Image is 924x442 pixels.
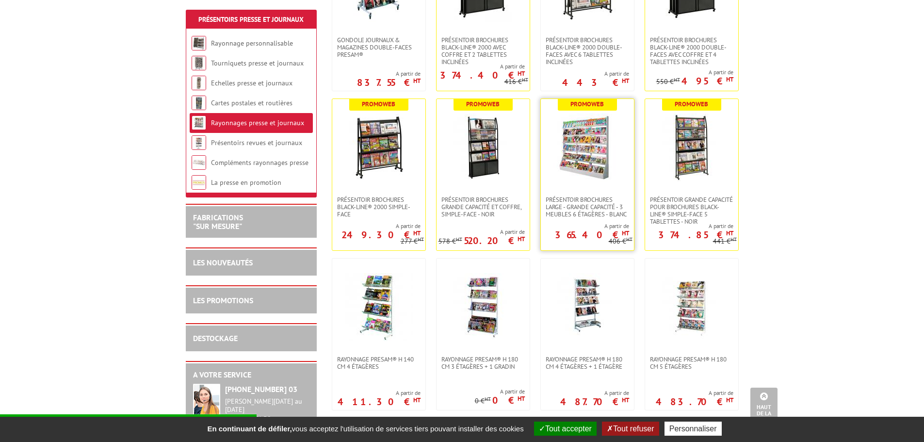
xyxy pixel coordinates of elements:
button: Tout refuser [602,422,659,436]
sup: HT [456,236,462,243]
span: A partir de [560,389,629,397]
sup: HT [518,235,525,243]
span: A partir de [438,228,525,236]
span: Présentoir brochures Black-Line® 2000 double-faces avec coffre et 4 tablettes inclinées [650,36,733,65]
sup: HT [518,69,525,78]
a: LES NOUVEAUTÉS [193,258,253,267]
img: Rayonnage personnalisable [192,36,206,50]
a: Présentoir brochures Black-Line® 2000 avec coffre et 2 tablettes inclinées [437,36,530,65]
a: Haut de la page [750,388,778,427]
h2: A votre service [193,371,309,379]
sup: HT [413,229,421,237]
p: 365.40 € [555,232,629,238]
span: A partir de [338,389,421,397]
p: 0 € [475,397,491,405]
span: vous acceptez l'utilisation de services tiers pouvant installer des cookies [202,425,528,433]
p: 406 € [609,238,632,245]
sup: HT [674,76,680,83]
img: Présentoir grande capacité pour brochures Black-Line® simple-face 5 tablettes - Noir [658,114,726,181]
span: Présentoir Brochures large - grande capacité - 3 meubles 6 étagères - Blanc [546,196,629,218]
span: A partir de [437,63,525,70]
p: 374.40 € [440,72,525,78]
span: A partir de [656,68,733,76]
a: Rayonnage Presam® H 140 cm 4 étagères [332,356,425,370]
span: Présentoir grande capacité pour brochures Black-Line® simple-face 5 tablettes - Noir [650,196,733,225]
span: A partir de [562,70,629,78]
p: 411.30 € [338,399,421,405]
span: Rayonnage Presam® H 180 cm 3 étagères + 1 gradin [441,356,525,370]
img: Cartes postales et routières [192,96,206,110]
span: A partir de [645,222,733,230]
span: Rayonnage Presam® H 180 cm 5 étagères [650,356,733,370]
sup: HT [522,76,528,83]
span: A partir de [475,388,525,395]
a: FABRICATIONS"Sur Mesure" [193,213,243,231]
p: 495 € [681,78,733,84]
img: Présentoirs revues et journaux [192,135,206,150]
img: widget-service.jpg [193,384,220,422]
span: Gondole journaux & magazines double-faces Presam® [337,36,421,58]
sup: HT [413,77,421,85]
sup: HT [622,396,629,404]
sup: HT [622,77,629,85]
img: Présentoir brochures Black-Line® 2000 simple-face [345,114,413,181]
span: Rayonnage Presam® H 140 cm 4 étagères [337,356,421,370]
img: Rayonnage Presam® H 180 cm 3 étagères + 1 gradin [449,273,517,341]
b: Promoweb [675,100,708,108]
a: La presse en promotion [211,178,281,187]
img: Tourniquets presse et journaux [192,56,206,70]
img: Compléments rayonnages presse [192,155,206,170]
a: Echelles presse et journaux [211,79,292,87]
span: Présentoir brochures Black-Line® 2000 avec coffre et 2 tablettes inclinées [441,36,525,65]
img: Rayonnages presse et journaux [192,115,206,130]
p: 277 € [401,238,424,245]
div: 08h30 à 12h30 13h30 à 17h30 [225,397,309,431]
a: Présentoir brochures Black-Line® 2000 simple-face [332,196,425,218]
a: Tourniquets presse et journaux [211,59,304,67]
img: Présentoir brochures Grande capacité et coffre, simple-face - Noir [449,114,517,181]
a: Cartes postales et routières [211,98,292,107]
a: Présentoir grande capacité pour brochures Black-Line® simple-face 5 tablettes - Noir [645,196,738,225]
sup: HT [413,396,421,404]
span: A partir de [656,389,733,397]
a: Présentoir Brochures large - grande capacité - 3 meubles 6 étagères - Blanc [541,196,634,218]
p: 487.70 € [560,399,629,405]
p: 483.70 € [656,399,733,405]
span: A partir de [332,222,421,230]
div: [PERSON_NAME][DATE] au [DATE] [225,397,309,414]
p: 0 € [492,397,525,403]
strong: En continuant de défiler, [207,425,292,433]
b: Promoweb [362,100,395,108]
p: 374.85 € [658,232,733,238]
sup: HT [726,396,733,404]
sup: HT [418,236,424,243]
p: 416 € [504,78,528,85]
img: La presse en promotion [192,175,206,190]
sup: HT [726,75,733,83]
img: Présentoir Brochures large - grande capacité - 3 meubles 6 étagères - Blanc [553,114,621,181]
span: Rayonnage Presam® H 180 cm 4 étagères + 1 étagère [546,356,629,370]
img: Rayonnage Presam® H 180 cm 4 étagères + 1 étagère [553,273,621,341]
a: Présentoirs Presse et Journaux [198,15,304,24]
span: A partir de [541,222,629,230]
a: Rayonnage Presam® H 180 cm 5 étagères [645,356,738,370]
sup: HT [726,229,733,237]
span: Présentoir brochures Black-Line® 2000 double-faces avec 6 tablettes inclinées [546,36,629,65]
a: Rayonnage personnalisable [211,39,293,48]
span: Présentoir brochures Black-Line® 2000 simple-face [337,196,421,218]
strong: [PHONE_NUMBER] 03 [225,384,297,394]
a: Compléments rayonnages presse [211,158,308,167]
span: Présentoir brochures Grande capacité et coffre, simple-face - Noir [441,196,525,218]
img: Echelles presse et journaux [192,76,206,90]
p: 520.20 € [464,238,525,244]
sup: HT [485,395,491,402]
sup: HT [730,236,737,243]
a: Rayonnages presse et journaux [211,118,304,127]
button: Personnaliser (fenêtre modale) [665,422,722,436]
a: Présentoir brochures Black-Line® 2000 double-faces avec 6 tablettes inclinées [541,36,634,65]
sup: HT [518,394,525,403]
p: 550 € [656,78,680,85]
a: DESTOCKAGE [193,333,238,343]
p: 578 € [438,238,462,245]
p: 443 € [562,80,629,85]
